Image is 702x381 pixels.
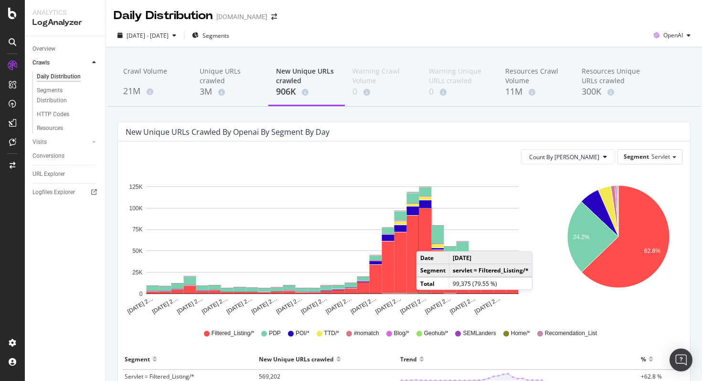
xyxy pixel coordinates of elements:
[417,264,449,277] td: Segment
[511,329,530,337] span: Home/*
[521,149,615,164] button: Count By [PERSON_NAME]
[663,31,683,39] span: OpenAI
[114,8,213,24] div: Daily Distribution
[259,351,334,367] div: New Unique URLs crawled
[32,187,99,197] a: Logfiles Explorer
[32,169,99,179] a: URL Explorer
[188,28,233,43] button: Segments
[132,269,142,276] text: 25K
[37,72,81,82] div: Daily Distribution
[463,329,496,337] span: SEMLanders
[271,13,277,20] div: arrow-right-arrow-left
[32,169,65,179] div: URL Explorer
[37,86,90,106] div: Segments Distribution
[37,109,99,120] a: HTTP Codes
[212,329,254,337] span: Filtered_Listing/*
[132,227,142,233] text: 75K
[129,205,142,212] text: 100K
[32,17,98,28] div: LogAnalyzer
[417,277,449,289] td: Total
[582,86,643,98] div: 300K
[582,66,643,86] div: Resources Unique URLs crawled
[429,66,490,86] div: Warning Unique URLs crawled
[354,329,379,337] span: #nomatch
[276,66,337,86] div: New Unique URLs crawled
[449,252,532,264] td: [DATE]
[37,86,99,106] a: Segments Distribution
[449,264,532,277] td: servlet = Filtered_Listing/*
[125,372,194,381] span: Servlet = Filtered_Listing/*
[449,277,532,289] td: 99,375 (79.55 %)
[123,85,184,98] div: 21M
[296,329,309,337] span: POI/*
[32,151,64,161] div: Conversions
[32,44,99,54] a: Overview
[32,187,75,197] div: Logfiles Explorer
[352,86,414,98] div: 0
[202,32,229,40] span: Segments
[651,152,670,161] span: Servlet
[32,44,55,54] div: Overview
[545,329,597,337] span: Recomendation_List
[114,28,180,43] button: [DATE] - [DATE]
[259,372,280,381] span: 569,202
[37,123,63,133] div: Resources
[37,72,99,82] a: Daily Distribution
[641,372,662,381] span: +62.8 %
[139,291,143,297] text: 0
[554,172,682,316] svg: A chart.
[32,137,89,147] a: Visits
[216,12,267,22] div: [DOMAIN_NAME]
[394,329,409,337] span: Blog/*
[573,234,589,240] text: 24.2%
[529,153,599,161] span: Count By Day
[129,184,142,190] text: 125K
[32,58,50,68] div: Crawls
[641,351,646,367] div: %
[32,58,89,68] a: Crawls
[424,329,448,337] span: Geohub/*
[644,248,660,255] text: 62.8%
[125,351,150,367] div: Segment
[37,123,99,133] a: Resources
[132,248,142,254] text: 50K
[32,137,47,147] div: Visits
[126,172,540,316] svg: A chart.
[200,86,261,98] div: 3M
[650,28,694,43] button: OpenAI
[429,86,490,98] div: 0
[670,348,692,371] div: Open Intercom Messenger
[126,127,330,137] div: New Unique URLs crawled by openai by Segment by Day
[352,66,414,86] div: Warning Crawl Volume
[276,86,337,98] div: 906K
[624,152,649,161] span: Segment
[505,66,566,86] div: Resources Crawl Volume
[269,329,281,337] span: PDP
[417,252,449,264] td: Date
[400,351,417,367] div: Trend
[505,86,566,98] div: 11M
[127,32,169,40] span: [DATE] - [DATE]
[123,66,184,85] div: Crawl Volume
[324,329,339,337] span: TTD/*
[32,151,99,161] a: Conversions
[37,109,69,120] div: HTTP Codes
[32,8,98,17] div: Analytics
[200,66,261,86] div: Unique URLs crawled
